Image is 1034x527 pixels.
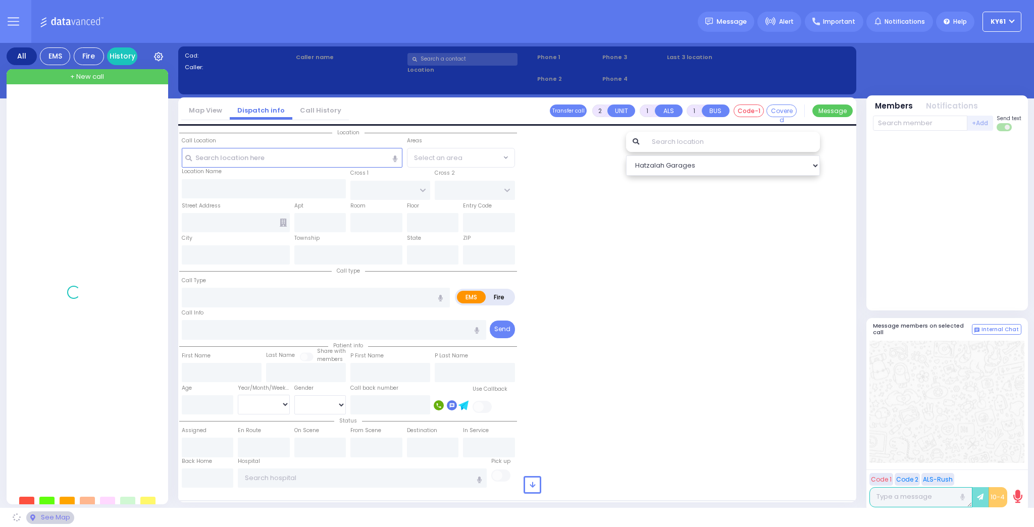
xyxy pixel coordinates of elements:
span: Phone 1 [537,53,599,62]
label: Township [294,234,320,242]
label: Assigned [182,427,206,435]
span: + New call [70,72,104,82]
button: UNIT [607,104,635,117]
label: Areas [407,137,422,145]
button: Members [875,100,913,112]
small: Share with [317,347,346,355]
span: members [317,355,343,363]
span: Phone 3 [602,53,664,62]
span: Status [334,417,362,425]
label: Destination [407,427,437,435]
input: Search a contact [407,53,518,66]
span: Patient info [328,342,368,349]
span: Internal Chat [981,326,1019,333]
a: History [107,47,137,65]
label: En Route [238,427,261,435]
button: Message [812,104,853,117]
span: KY61 [991,17,1006,26]
div: Fire [74,47,104,65]
img: Logo [40,15,107,28]
label: On Scene [294,427,319,435]
input: Search location here [182,148,402,167]
span: Send text [997,115,1021,122]
label: Last Name [266,351,295,359]
button: Transfer call [550,104,587,117]
button: ALS [655,104,683,117]
label: Cross 1 [350,169,369,177]
div: See map [26,511,74,524]
label: Hospital [238,457,260,465]
label: City [182,234,192,242]
label: State [407,234,421,242]
label: From Scene [350,427,381,435]
a: Map View [181,106,230,115]
label: Call Info [182,309,203,317]
div: EMS [40,47,70,65]
label: Caller name [296,53,404,62]
div: Year/Month/Week/Day [238,384,290,392]
label: ZIP [463,234,471,242]
label: Call back number [350,384,398,392]
span: Phone 2 [537,75,599,83]
label: Street Address [182,202,221,210]
input: Search member [873,116,967,131]
label: P First Name [350,352,384,360]
label: Location Name [182,168,222,176]
button: Code 2 [895,473,920,486]
label: Cad: [185,51,293,60]
button: Internal Chat [972,324,1021,335]
button: KY61 [983,12,1021,32]
label: Gender [294,384,314,392]
label: Age [182,384,192,392]
label: In Service [463,427,489,435]
button: Send [490,321,515,338]
button: Code 1 [869,473,893,486]
span: Message [716,17,747,27]
label: Last 3 location [667,53,758,62]
label: First Name [182,352,211,360]
label: Apt [294,202,303,210]
input: Search hospital [238,468,487,488]
label: Call Type [182,277,206,285]
span: Important [823,17,855,26]
button: Notifications [926,100,978,112]
label: Back Home [182,457,212,465]
label: Call Location [182,137,216,145]
button: Covered [766,104,797,117]
span: Phone 4 [602,75,664,83]
button: ALS-Rush [921,473,954,486]
span: Other building occupants [280,219,287,227]
button: Code-1 [734,104,764,117]
span: Alert [779,17,794,26]
h5: Message members on selected call [873,323,972,336]
span: Help [953,17,967,26]
span: Call type [332,267,365,275]
label: Use Callback [473,385,507,393]
a: Call History [292,106,349,115]
span: Select an area [414,153,462,163]
input: Search location [645,132,820,152]
img: comment-alt.png [974,328,979,333]
label: Floor [407,202,419,210]
label: EMS [457,291,486,303]
label: Pick up [491,457,510,465]
label: P Last Name [435,352,468,360]
label: Fire [485,291,513,303]
button: BUS [702,104,730,117]
span: Location [332,129,365,136]
label: Entry Code [463,202,492,210]
label: Room [350,202,366,210]
label: Caller: [185,63,293,72]
label: Turn off text [997,122,1013,132]
img: message.svg [705,18,713,25]
label: Cross 2 [435,169,455,177]
label: Location [407,66,534,74]
div: All [7,47,37,65]
span: Notifications [885,17,925,26]
a: Dispatch info [230,106,292,115]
